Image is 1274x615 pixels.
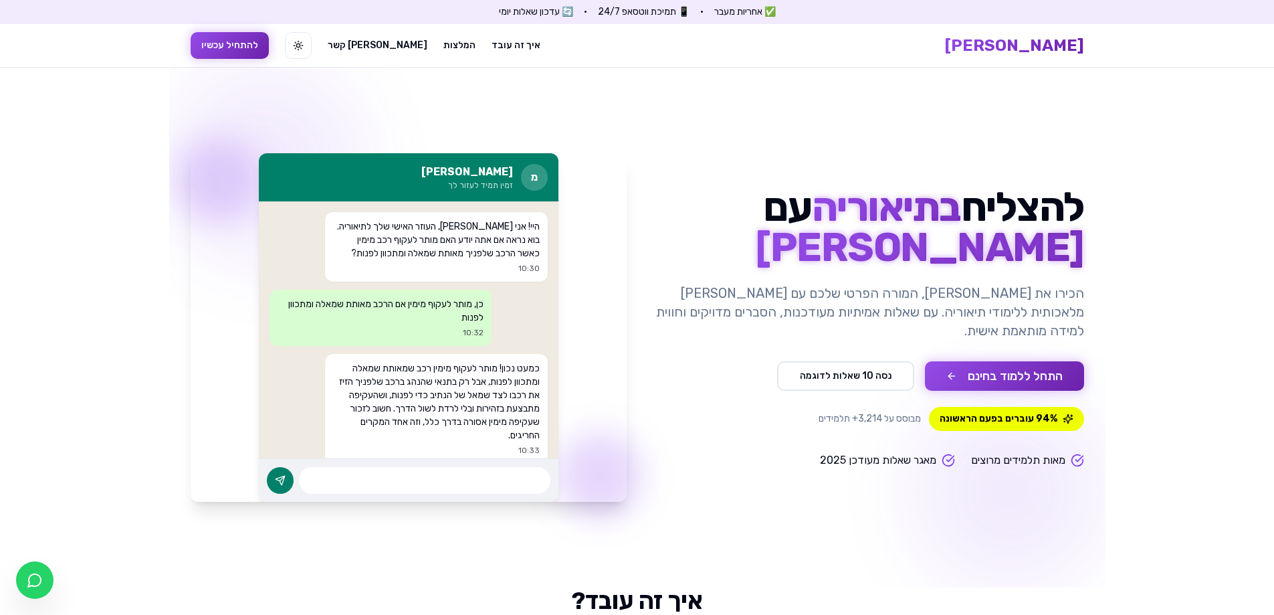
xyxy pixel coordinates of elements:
[598,5,689,19] span: 📱 תמיכת ווטסאפ 24/7
[191,588,1084,614] h2: איך זה עובד?
[191,32,269,59] button: להתחיל עכשיו
[333,362,540,442] p: כמעט נכון! מותר לעקוף מימין רכב שמאותת שמאלה ומתכוון לפנות, אבל רק בתנאי שהנהג ברכב שלפניך הזיז א...
[812,183,961,231] span: בתיאוריה
[521,164,548,191] div: מ
[278,298,484,325] p: כן, מותר לעקוף מימין אם הרכב מאותת שמאלה ומתכוון לפנות
[584,5,587,19] span: •
[700,5,704,19] span: •
[929,407,1084,431] span: 94% עוברים בפעם הראשונה
[971,452,1065,468] span: מאות תלמידים מרוצים
[925,361,1084,391] button: התחל ללמוד בחינם
[819,412,921,426] span: מבוסס על 3,214+ תלמידים
[333,445,540,456] p: 10:33
[278,327,484,338] p: 10:32
[492,39,540,52] a: איך זה עובד
[499,5,573,19] span: 🔄 עדכון שאלות יומי
[443,39,475,52] a: המלצות
[755,224,1084,271] span: [PERSON_NAME]
[820,452,936,468] span: מאגר שאלות מעודכן 2025
[421,164,513,180] h3: [PERSON_NAME]
[328,39,427,52] a: [PERSON_NAME] קשר
[945,35,1084,56] a: [PERSON_NAME]
[421,180,513,191] p: זמין תמיד לעזור לך
[777,361,914,391] button: נסה 10 שאלות לדוגמה
[648,284,1084,340] p: הכירו את [PERSON_NAME], המורה הפרטי שלכם עם [PERSON_NAME] מלאכותית ללימודי תיאוריה. עם שאלות אמית...
[714,5,776,19] span: ✅ אחריות מעבר
[16,561,54,599] a: צ'אט בוואטסאפ
[648,187,1084,268] h1: להצליח עם
[333,220,540,260] p: היי! אני [PERSON_NAME], העוזר האישי שלך לתיאוריה. בוא נראה אם אתה יודע האם מותר לעקוף רכב מימין כ...
[333,263,540,274] p: 10:30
